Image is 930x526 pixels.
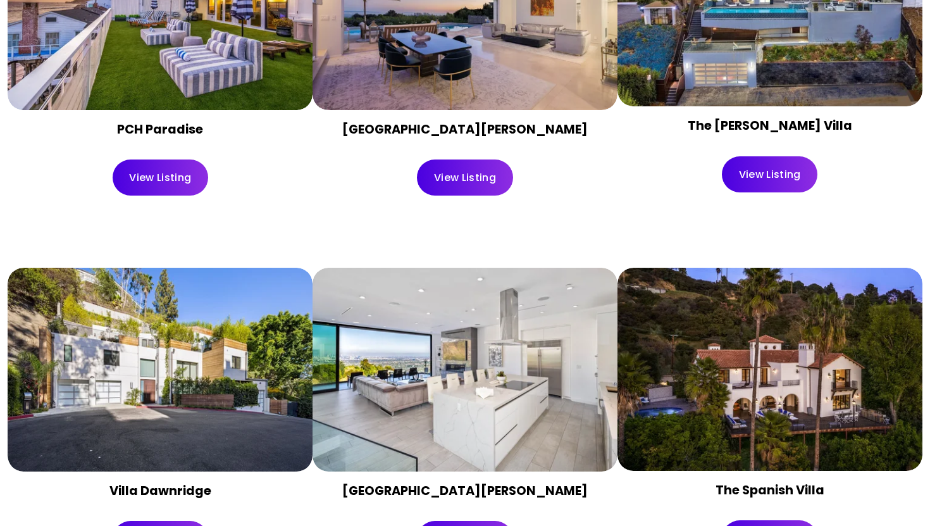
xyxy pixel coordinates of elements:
[716,482,824,499] strong: The Spanish Villa
[342,121,588,138] strong: [GEOGRAPHIC_DATA][PERSON_NAME]
[722,156,817,192] a: View Listing
[417,160,512,196] a: View Listing
[117,121,203,138] strong: PCH Paradise
[342,482,588,499] strong: [GEOGRAPHIC_DATA][PERSON_NAME]
[109,482,211,499] strong: Villa Dawnridge
[113,160,208,196] a: View Listing
[688,117,852,134] strong: The [PERSON_NAME] Villa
